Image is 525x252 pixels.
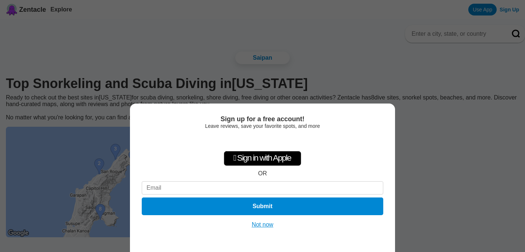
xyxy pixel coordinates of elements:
button: Not now [250,221,276,228]
div: Sign up for a free account! [142,115,383,123]
div: Sign in with Apple [224,151,301,166]
button: Submit [142,197,383,215]
div: OR [258,170,267,177]
iframe: Sign in with Google Button [225,133,300,149]
div: Leave reviews, save your favorite spots, and more [142,123,383,129]
input: Email [142,181,383,195]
